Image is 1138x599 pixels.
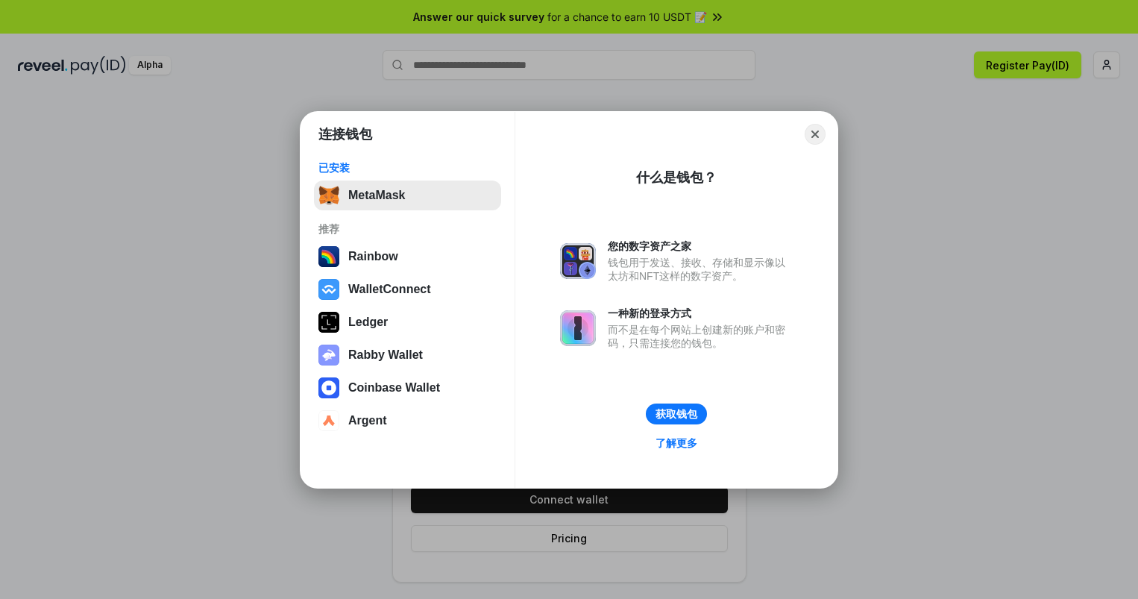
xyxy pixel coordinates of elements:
h1: 连接钱包 [318,125,372,143]
img: svg+xml,%3Csvg%20xmlns%3D%22http%3A%2F%2Fwww.w3.org%2F2000%2Fsvg%22%20fill%3D%22none%22%20viewBox... [318,345,339,366]
img: svg+xml,%3Csvg%20fill%3D%22none%22%20height%3D%2233%22%20viewBox%3D%220%200%2035%2033%22%20width%... [318,185,339,206]
button: Ledger [314,307,501,337]
div: 您的数字资产之家 [608,239,793,253]
a: 了解更多 [647,433,706,453]
div: 钱包用于发送、接收、存储和显示像以太坊和NFT这样的数字资产。 [608,256,793,283]
div: 一种新的登录方式 [608,307,793,320]
div: 推荐 [318,222,497,236]
img: svg+xml,%3Csvg%20width%3D%2228%22%20height%3D%2228%22%20viewBox%3D%220%200%2028%2028%22%20fill%3D... [318,279,339,300]
img: svg+xml,%3Csvg%20width%3D%2228%22%20height%3D%2228%22%20viewBox%3D%220%200%2028%2028%22%20fill%3D... [318,377,339,398]
div: 已安装 [318,161,497,175]
img: svg+xml,%3Csvg%20width%3D%22120%22%20height%3D%22120%22%20viewBox%3D%220%200%20120%20120%22%20fil... [318,246,339,267]
div: Argent [348,414,387,427]
img: svg+xml,%3Csvg%20xmlns%3D%22http%3A%2F%2Fwww.w3.org%2F2000%2Fsvg%22%20fill%3D%22none%22%20viewBox... [560,243,596,279]
button: Coinbase Wallet [314,373,501,403]
button: MetaMask [314,181,501,210]
div: 了解更多 [656,436,697,450]
button: Rabby Wallet [314,340,501,370]
img: svg+xml,%3Csvg%20xmlns%3D%22http%3A%2F%2Fwww.w3.org%2F2000%2Fsvg%22%20width%3D%2228%22%20height%3... [318,312,339,333]
div: Rainbow [348,250,398,263]
div: 什么是钱包？ [636,169,717,186]
div: MetaMask [348,189,405,202]
button: Argent [314,406,501,436]
button: Close [805,124,826,145]
img: svg+xml,%3Csvg%20xmlns%3D%22http%3A%2F%2Fwww.w3.org%2F2000%2Fsvg%22%20fill%3D%22none%22%20viewBox... [560,310,596,346]
div: 获取钱包 [656,407,697,421]
img: svg+xml,%3Csvg%20width%3D%2228%22%20height%3D%2228%22%20viewBox%3D%220%200%2028%2028%22%20fill%3D... [318,410,339,431]
button: WalletConnect [314,275,501,304]
div: Coinbase Wallet [348,381,440,395]
div: Rabby Wallet [348,348,423,362]
button: Rainbow [314,242,501,272]
button: 获取钱包 [646,404,707,424]
div: 而不是在每个网站上创建新的账户和密码，只需连接您的钱包。 [608,323,793,350]
div: Ledger [348,316,388,329]
div: WalletConnect [348,283,431,296]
